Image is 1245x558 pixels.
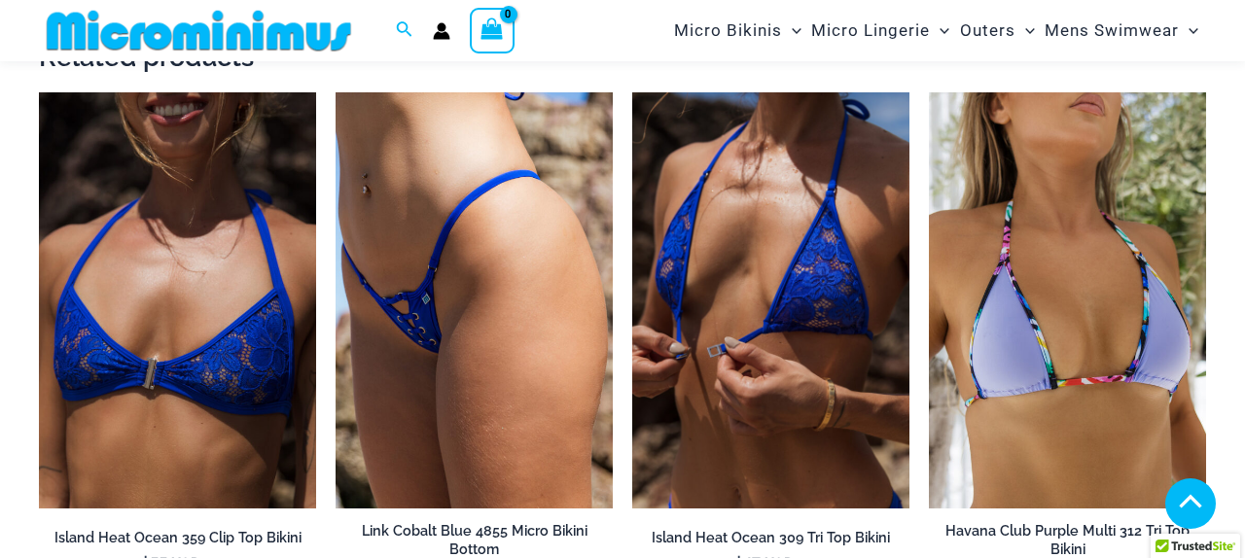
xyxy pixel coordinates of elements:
span: Menu Toggle [1015,6,1035,55]
span: Mens Swimwear [1045,6,1179,55]
a: Island Heat Ocean 359 Clip Top Bikini [39,529,316,554]
img: Link Cobalt Blue 4855 Bottom 01 [336,92,613,508]
a: View Shopping Cart, empty [470,8,515,52]
a: Search icon link [396,18,413,43]
h2: Link Cobalt Blue 4855 Micro Bikini Bottom [336,522,613,558]
nav: Site Navigation [666,3,1206,58]
img: Island Heat Ocean 309 Top 02 [632,92,909,508]
a: Island Heat Ocean 309 Tri Top Bikini [632,529,909,554]
h2: Island Heat Ocean 359 Clip Top Bikini [39,529,316,547]
a: Micro BikinisMenu ToggleMenu Toggle [669,6,806,55]
a: Link Cobalt Blue 4855 Bottom 01Link Cobalt Blue 4855 Bottom 02Link Cobalt Blue 4855 Bottom 02 [336,92,613,508]
h2: Havana Club Purple Multi 312 Tri Top Bikini [929,522,1206,558]
span: Micro Lingerie [811,6,930,55]
a: Micro LingerieMenu ToggleMenu Toggle [806,6,954,55]
span: Menu Toggle [1179,6,1198,55]
span: Outers [960,6,1015,55]
img: Havana Club Purple Multi 312 Top 01 [929,92,1206,508]
a: Island Heat Ocean 359 Top 01Island Heat Ocean 359 Top 03Island Heat Ocean 359 Top 03 [39,92,316,508]
span: Menu Toggle [782,6,801,55]
a: OutersMenu ToggleMenu Toggle [955,6,1040,55]
h2: Island Heat Ocean 309 Tri Top Bikini [632,529,909,547]
a: Island Heat Ocean 309 Top 01Island Heat Ocean 309 Top 02Island Heat Ocean 309 Top 02 [632,92,909,508]
span: Micro Bikinis [674,6,782,55]
img: MM SHOP LOGO FLAT [39,9,359,52]
span: Menu Toggle [930,6,949,55]
img: Island Heat Ocean 359 Top 01 [39,92,316,508]
a: Mens SwimwearMenu ToggleMenu Toggle [1040,6,1203,55]
a: Havana Club Purple Multi 312 Top 01Havana Club Purple Multi 312 Top 451 Bottom 03Havana Club Purp... [929,92,1206,508]
a: Account icon link [433,22,450,40]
